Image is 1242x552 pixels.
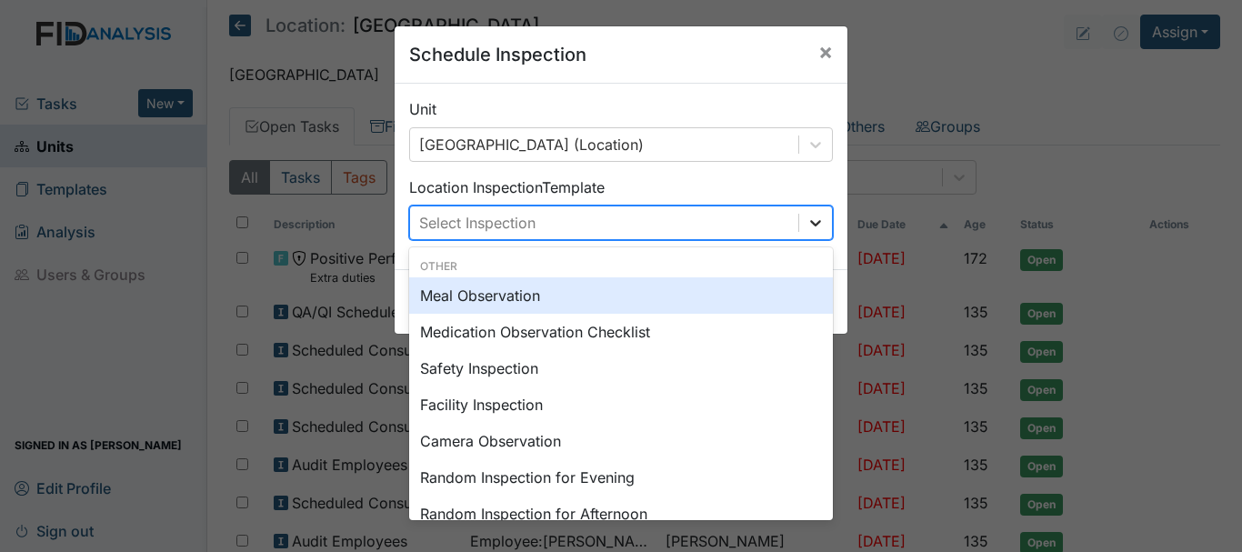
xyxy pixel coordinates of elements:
[409,386,833,423] div: Facility Inspection
[409,258,833,275] div: Other
[419,134,644,156] div: [GEOGRAPHIC_DATA] (Location)
[409,350,833,386] div: Safety Inspection
[804,26,847,77] button: Close
[409,176,605,198] label: Location Inspection Template
[419,212,536,234] div: Select Inspection
[409,41,586,68] h5: Schedule Inspection
[409,277,833,314] div: Meal Observation
[409,496,833,532] div: Random Inspection for Afternoon
[409,98,436,120] label: Unit
[409,423,833,459] div: Camera Observation
[409,459,833,496] div: Random Inspection for Evening
[818,38,833,65] span: ×
[409,314,833,350] div: Medication Observation Checklist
